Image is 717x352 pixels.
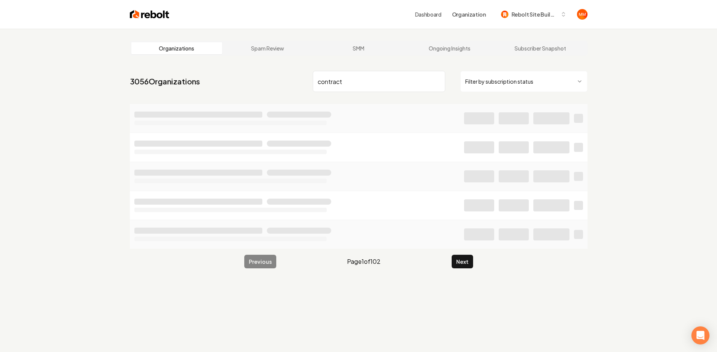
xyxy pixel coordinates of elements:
button: Next [452,255,473,268]
a: Ongoing Insights [404,42,495,54]
div: Open Intercom Messenger [691,326,709,344]
img: Rebolt Site Builder [501,11,508,18]
a: Subscriber Snapshot [495,42,586,54]
img: Matthew Meyer [577,9,588,20]
button: Organization [448,8,490,21]
a: Dashboard [415,11,441,18]
span: Page 1 of 102 [347,257,381,266]
img: Rebolt Logo [130,9,169,20]
input: Search by name or ID [313,71,445,92]
span: Rebolt Site Builder [511,11,557,18]
a: Organizations [131,42,222,54]
a: 3056Organizations [130,76,200,87]
a: Spam Review [222,42,313,54]
a: SMM [313,42,404,54]
button: Open user button [577,9,588,20]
